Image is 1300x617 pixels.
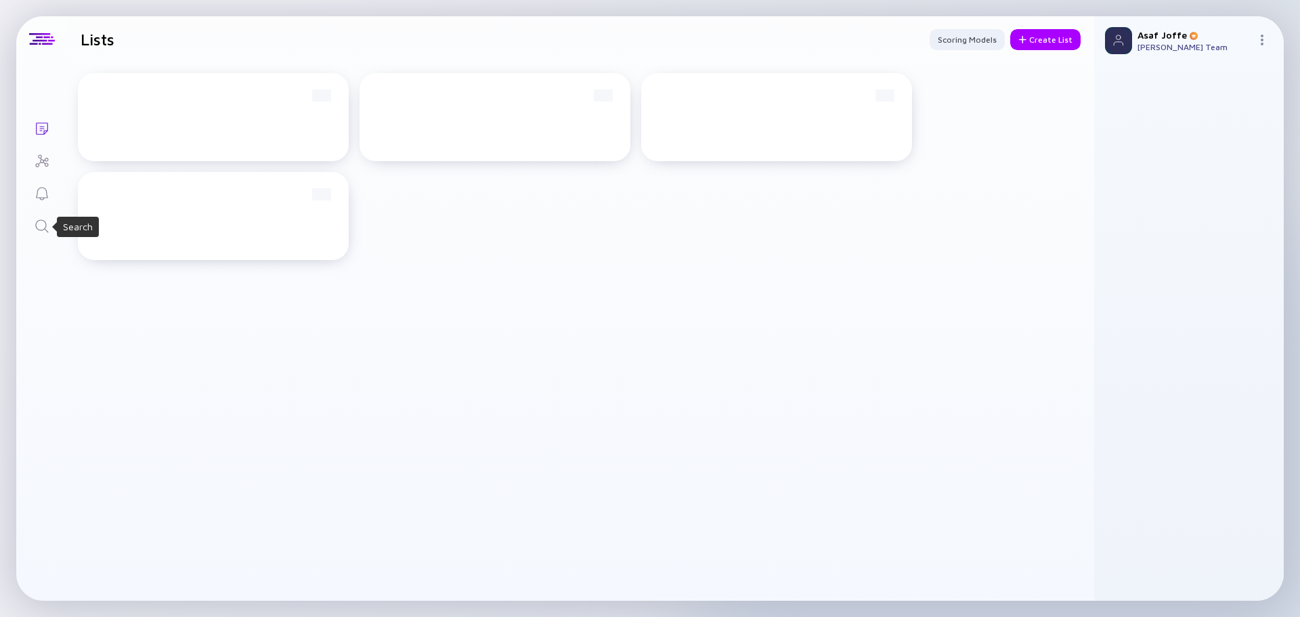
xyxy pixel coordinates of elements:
button: Create List [1010,29,1081,50]
img: Menu [1257,35,1267,45]
a: Investor Map [16,144,67,176]
div: Asaf Joffe [1137,29,1251,41]
a: Search [16,209,67,241]
h1: Lists [81,30,114,49]
div: [PERSON_NAME] Team [1137,42,1251,52]
div: Search [63,220,93,234]
img: Profile Picture [1105,27,1132,54]
a: Reminders [16,176,67,209]
a: Lists [16,111,67,144]
button: Scoring Models [930,29,1005,50]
